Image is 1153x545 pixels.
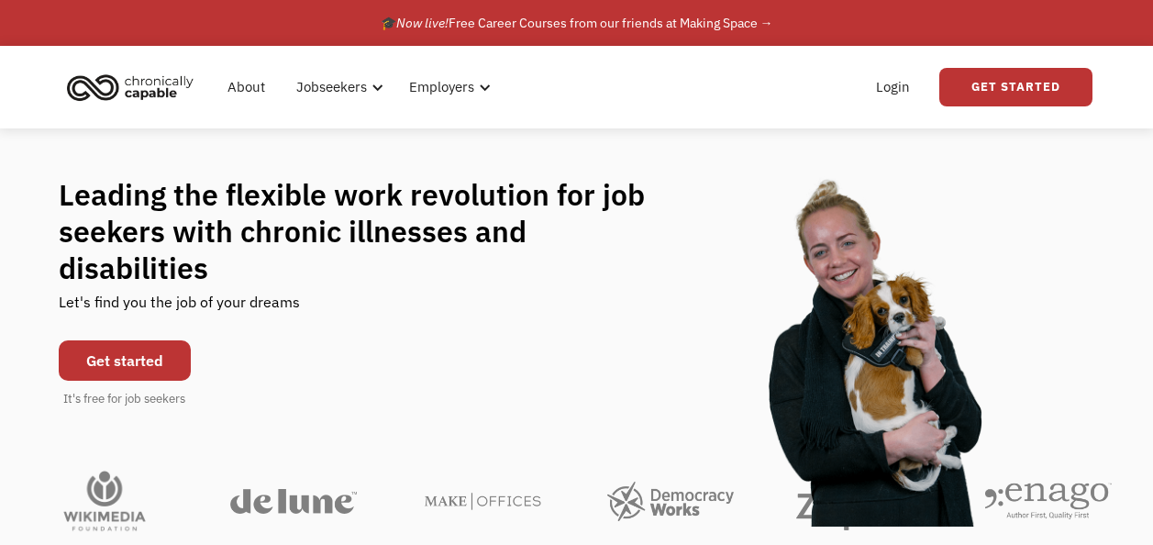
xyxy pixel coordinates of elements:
a: Get started [59,340,191,381]
a: Login [865,58,921,117]
img: Chronically Capable logo [61,67,199,107]
div: 🎓 Free Career Courses from our friends at Making Space → [381,12,773,34]
div: Employers [398,58,496,117]
a: About [216,58,276,117]
div: Let's find you the job of your dreams [59,286,300,331]
a: home [61,67,207,107]
div: Employers [409,76,474,98]
div: Jobseekers [285,58,389,117]
a: Get Started [939,68,1092,106]
h1: Leading the flexible work revolution for job seekers with chronic illnesses and disabilities [59,176,681,286]
div: Jobseekers [296,76,367,98]
em: Now live! [396,15,449,31]
div: It's free for job seekers [63,390,185,408]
